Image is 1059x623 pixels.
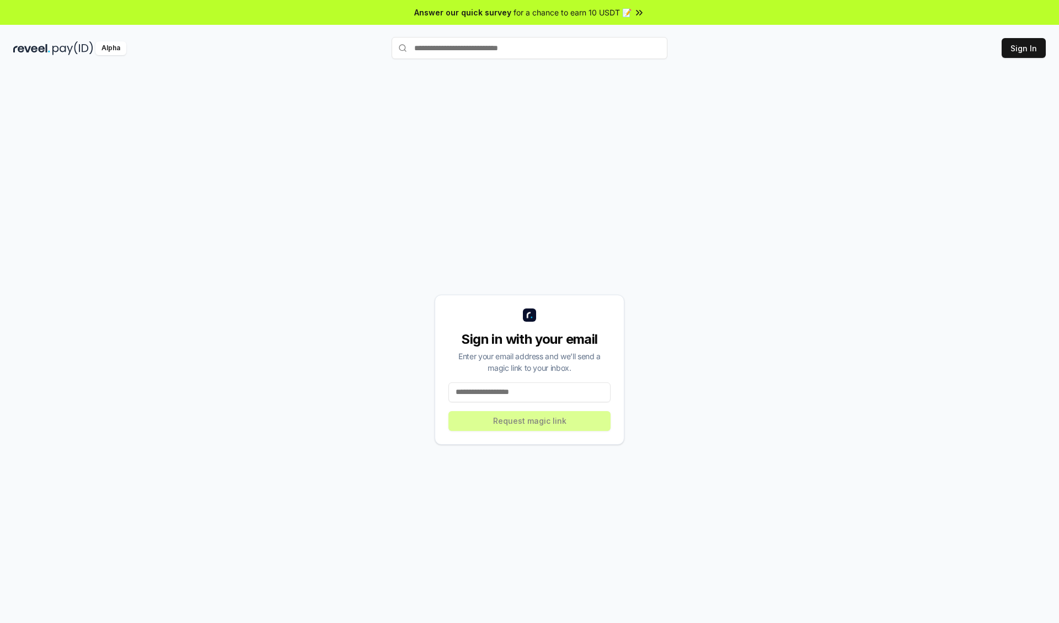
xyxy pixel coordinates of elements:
span: Answer our quick survey [414,7,511,18]
div: Sign in with your email [448,331,611,348]
img: reveel_dark [13,41,50,55]
img: pay_id [52,41,93,55]
button: Sign In [1002,38,1046,58]
div: Alpha [95,41,126,55]
div: Enter your email address and we’ll send a magic link to your inbox. [448,350,611,374]
img: logo_small [523,308,536,322]
span: for a chance to earn 10 USDT 📝 [514,7,632,18]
